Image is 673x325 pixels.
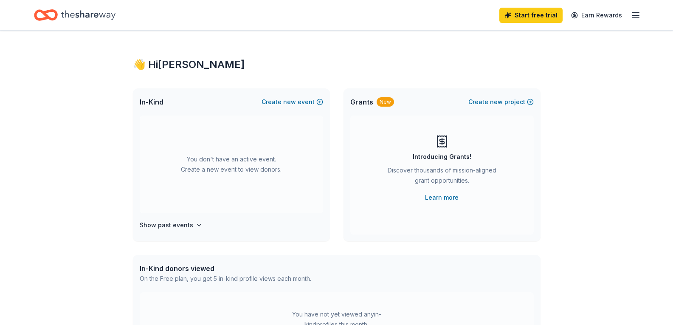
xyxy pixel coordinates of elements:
[133,58,541,71] div: 👋 Hi [PERSON_NAME]
[425,192,459,203] a: Learn more
[140,116,323,213] div: You don't have an active event. Create a new event to view donors.
[262,97,323,107] button: Createnewevent
[566,8,627,23] a: Earn Rewards
[468,97,534,107] button: Createnewproject
[377,97,394,107] div: New
[499,8,563,23] a: Start free trial
[140,97,163,107] span: In-Kind
[350,97,373,107] span: Grants
[140,220,193,230] h4: Show past events
[140,220,203,230] button: Show past events
[140,274,311,284] div: On the Free plan, you get 5 in-kind profile views each month.
[413,152,471,162] div: Introducing Grants!
[490,97,503,107] span: new
[384,165,500,189] div: Discover thousands of mission-aligned grant opportunities.
[283,97,296,107] span: new
[34,5,115,25] a: Home
[140,263,311,274] div: In-Kind donors viewed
